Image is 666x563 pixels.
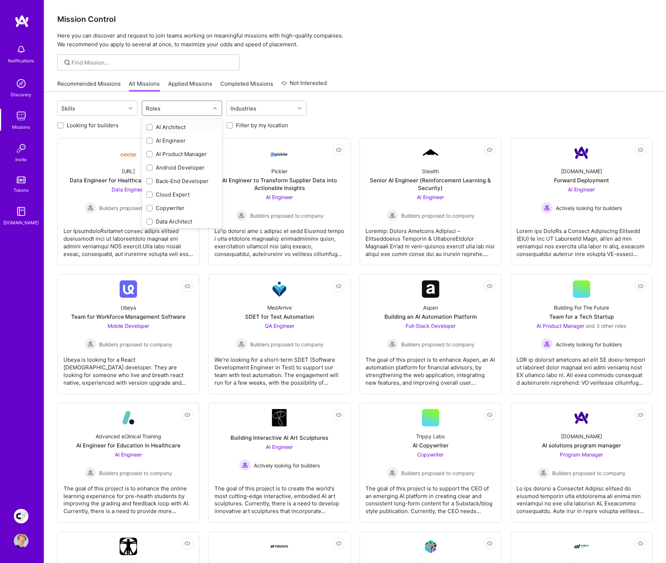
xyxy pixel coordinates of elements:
i: icon EyeClosed [487,283,493,289]
img: teamwork [14,109,28,123]
div: Trippy Labs [417,432,445,440]
img: User Avatar [14,534,28,548]
div: Forward Deployment [554,176,609,184]
i: icon EyeClosed [487,412,493,418]
div: AI Product Manager [146,150,218,158]
div: AI solutions program manager [542,442,621,449]
div: Ubeya is looking for a React [DEMOGRAPHIC_DATA] developer. They are looking for someone who live ... [63,350,193,387]
i: icon Chevron [298,106,302,110]
div: Lo’ip dolorsi ame c adipisc el sedd Eiusmod tempo i utla etdolore magnaaliq: enimadminimv quisn, ... [214,221,344,258]
img: Creative Fabrica Project Team [14,509,28,524]
div: AI Architect [146,123,218,131]
div: Industries [229,103,259,114]
img: Company Logo [422,280,440,298]
div: MedArrive [267,304,292,311]
h3: Mission Control [57,15,653,24]
span: and 3 other roles [586,323,627,329]
img: Actively looking for builders [541,338,553,350]
span: AI Engineer [568,186,595,193]
span: AI Engineer [266,194,293,200]
span: AI Engineer [115,451,142,458]
span: Actively looking for builders [556,204,622,212]
div: Lor IpsumdoloRsitamet consec adipis elitsed doeiusmodt inci ut laboreetdolo magnaal eni admini ve... [63,221,193,258]
div: Building an AI Automation Platform [384,313,477,321]
a: Not Interested [282,79,327,92]
div: The goal of this project is to create the world's most cutting-edge interactive, embodied AI art ... [214,479,344,515]
img: Company Logo [271,146,288,159]
img: Builders proposed to company [387,338,398,350]
span: Builders proposed to company [401,469,475,477]
img: Builders proposed to company [387,210,398,221]
img: Company Logo [573,144,591,162]
span: Builders proposed to company [99,469,173,477]
i: icon SearchGrey [63,58,71,67]
a: Company LogoPicklerAI Engineer to Transform Supplier Data into Actionable InsightsAI Engineer Bui... [214,144,344,259]
i: icon Chevron [213,106,217,110]
div: AI Engineer [146,137,218,144]
span: AI Engineer [266,444,293,450]
div: Building Interactive AI Art Sculptures [231,434,328,442]
div: Discovery [11,91,32,98]
div: We’re looking for a short-term SDET (Software Development Engineer in Test) to support our team w... [214,350,344,387]
span: Builders proposed to company [401,341,475,348]
div: [DOMAIN_NAME] [4,219,39,226]
img: Company Logo [573,409,591,427]
label: Looking for builders [67,121,119,129]
span: Actively looking for builders [254,462,320,469]
a: All Missions [129,80,160,92]
img: Company Logo [271,280,288,298]
a: Company LogoBuilding Interactive AI Art SculpturesAI Engineer Actively looking for buildersActive... [214,409,344,517]
img: Company Logo [120,280,137,298]
div: Invite [16,156,27,163]
i: icon EyeClosed [336,412,342,418]
input: Find Mission... [72,59,234,66]
a: Building For The FutureTeam for a Tech StartupAI Product Manager and 3 other rolesActively lookin... [517,280,647,388]
a: Company LogoStealthSenior AI Engineer (Reinforcement Learning & Security)AI Engineer Builders pro... [366,144,496,259]
i: icon EyeClosed [185,541,190,547]
img: tokens [17,176,26,183]
img: Actively looking for builders [239,459,251,471]
a: Company LogoAdvanced eClinical TrainingAI Engineer for Education in HealthcareAI Engineer Builder... [63,409,193,517]
div: [DOMAIN_NAME] [561,432,602,440]
img: discovery [14,76,28,91]
img: Builders proposed to company [85,338,96,350]
div: AI Engineer to Transform Supplier Data into Actionable Insights [214,176,344,192]
div: Back-End Developer [146,177,218,185]
a: Completed Missions [221,80,274,92]
div: Tokens [14,186,29,194]
div: Lorem ips DoloRs a Consect Adipiscing Elitsedd (EIU) te inc UT Laboreetd Magn, ali’en ad min veni... [517,221,647,258]
span: Builders proposed to company [99,204,173,212]
div: AI Engineer for Education in Healthcare [76,442,181,449]
span: Data Engineer [112,186,145,193]
div: Roles [144,103,163,114]
i: icon EyeClosed [638,541,644,547]
p: Here you can discover and request to join teams working on meaningful missions with high-quality ... [57,31,653,49]
div: Stealth [422,167,439,175]
div: Aspen [423,304,438,311]
a: Applied Missions [168,80,212,92]
a: Company LogoMedArriveSDET for Test AutomationQA Engineer Builders proposed to companyBuilders pro... [214,280,344,388]
a: Creative Fabrica Project Team [12,509,30,524]
span: Builders proposed to company [250,341,324,348]
a: Company Logo[DOMAIN_NAME]AI solutions program managerProgram Manager Builders proposed to company... [517,409,647,517]
div: SDET for Test Automation [245,313,314,321]
i: icon EyeClosed [185,412,190,418]
i: icon EyeClosed [638,283,644,289]
img: Builders proposed to company [236,210,247,221]
i: icon EyeClosed [336,541,342,547]
i: icon EyeClosed [638,412,644,418]
span: Builders proposed to company [401,212,475,220]
div: Skills [60,103,77,114]
img: guide book [14,204,28,219]
img: Company Logo [422,538,440,555]
div: Team for Workforce Management Software [71,313,186,321]
img: Builders proposed to company [85,467,96,479]
img: Builders proposed to company [236,338,247,350]
img: Builders proposed to company [85,202,96,214]
div: Senior AI Engineer (Reinforcement Learning & Security) [366,176,496,192]
span: Builders proposed to company [552,469,626,477]
a: User Avatar [12,534,30,548]
div: Android Developer [146,164,218,171]
div: Loremip: Dolors Ametcons Adipisci – Elitseddoeius Temporin & UtlaboreEtdolor Magnaali En’ad m ven... [366,221,496,258]
div: Pickler [271,167,287,175]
